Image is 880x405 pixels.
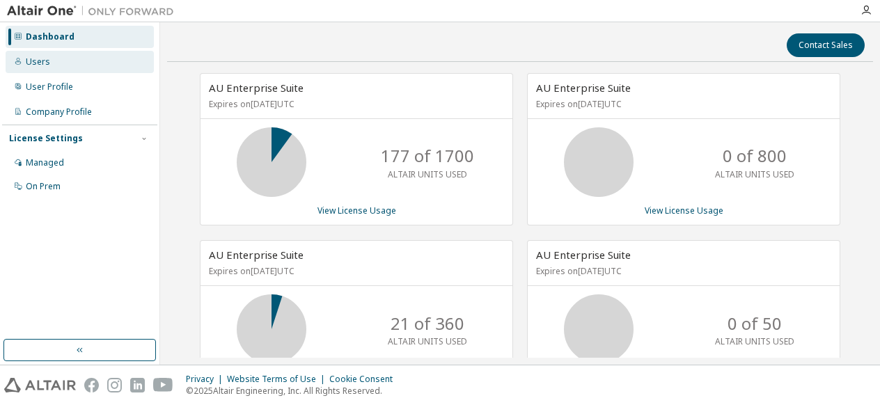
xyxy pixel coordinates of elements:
div: Company Profile [26,106,92,118]
div: Users [26,56,50,67]
img: youtube.svg [153,378,173,392]
div: Cookie Consent [329,374,401,385]
span: AU Enterprise Suite [536,248,631,262]
span: AU Enterprise Suite [209,248,304,262]
p: 177 of 1700 [381,144,474,168]
p: ALTAIR UNITS USED [388,335,467,347]
div: Privacy [186,374,227,385]
div: Managed [26,157,64,168]
img: instagram.svg [107,378,122,392]
p: ALTAIR UNITS USED [715,335,794,347]
p: ALTAIR UNITS USED [388,168,467,180]
div: License Settings [9,133,83,144]
p: Expires on [DATE] UTC [536,265,828,277]
img: Altair One [7,4,181,18]
p: 21 of 360 [391,312,464,335]
p: 0 of 50 [728,312,782,335]
div: On Prem [26,181,61,192]
img: linkedin.svg [130,378,145,392]
button: Contact Sales [787,33,865,57]
p: Expires on [DATE] UTC [536,98,828,110]
div: Dashboard [26,31,74,42]
span: AU Enterprise Suite [536,81,631,95]
a: View License Usage [645,205,723,216]
p: Expires on [DATE] UTC [209,265,501,277]
img: facebook.svg [84,378,99,392]
div: User Profile [26,81,73,93]
p: 0 of 800 [723,144,787,168]
div: Website Terms of Use [227,374,329,385]
span: AU Enterprise Suite [209,81,304,95]
img: altair_logo.svg [4,378,76,392]
a: View License Usage [317,205,396,216]
p: ALTAIR UNITS USED [715,168,794,180]
p: Expires on [DATE] UTC [209,98,501,110]
p: © 2025 Altair Engineering, Inc. All Rights Reserved. [186,385,401,397]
